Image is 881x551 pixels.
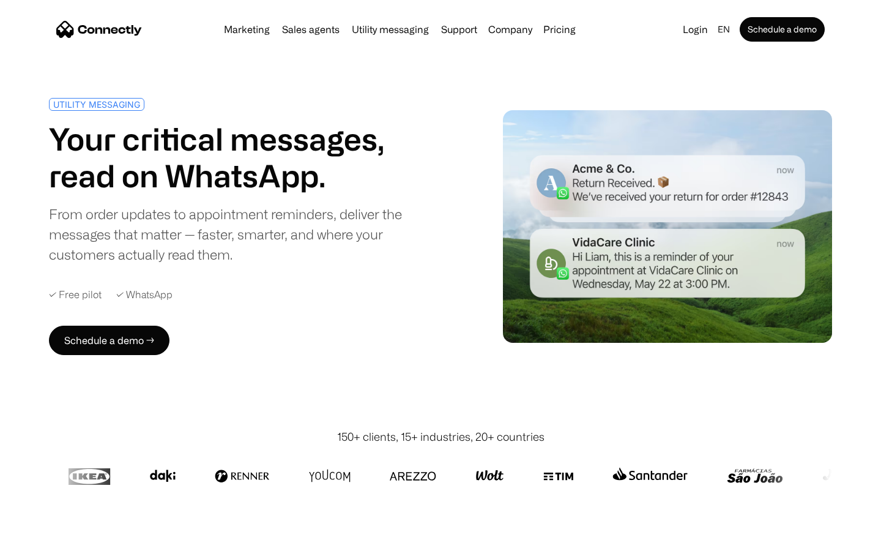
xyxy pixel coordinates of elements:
div: en [718,21,730,38]
a: Support [436,24,482,34]
a: Marketing [219,24,275,34]
h1: Your critical messages, read on WhatsApp. [49,121,436,194]
a: Schedule a demo [740,17,825,42]
a: Utility messaging [347,24,434,34]
div: From order updates to appointment reminders, deliver the messages that matter — faster, smarter, ... [49,204,436,264]
a: Pricing [538,24,581,34]
ul: Language list [24,530,73,547]
div: ✓ Free pilot [49,289,102,301]
div: Company [488,21,532,38]
a: Schedule a demo → [49,326,169,355]
aside: Language selected: English [12,528,73,547]
div: 150+ clients, 15+ industries, 20+ countries [337,429,545,445]
a: Login [678,21,713,38]
div: UTILITY MESSAGING [53,100,140,109]
div: ✓ WhatsApp [116,289,173,301]
a: Sales agents [277,24,344,34]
